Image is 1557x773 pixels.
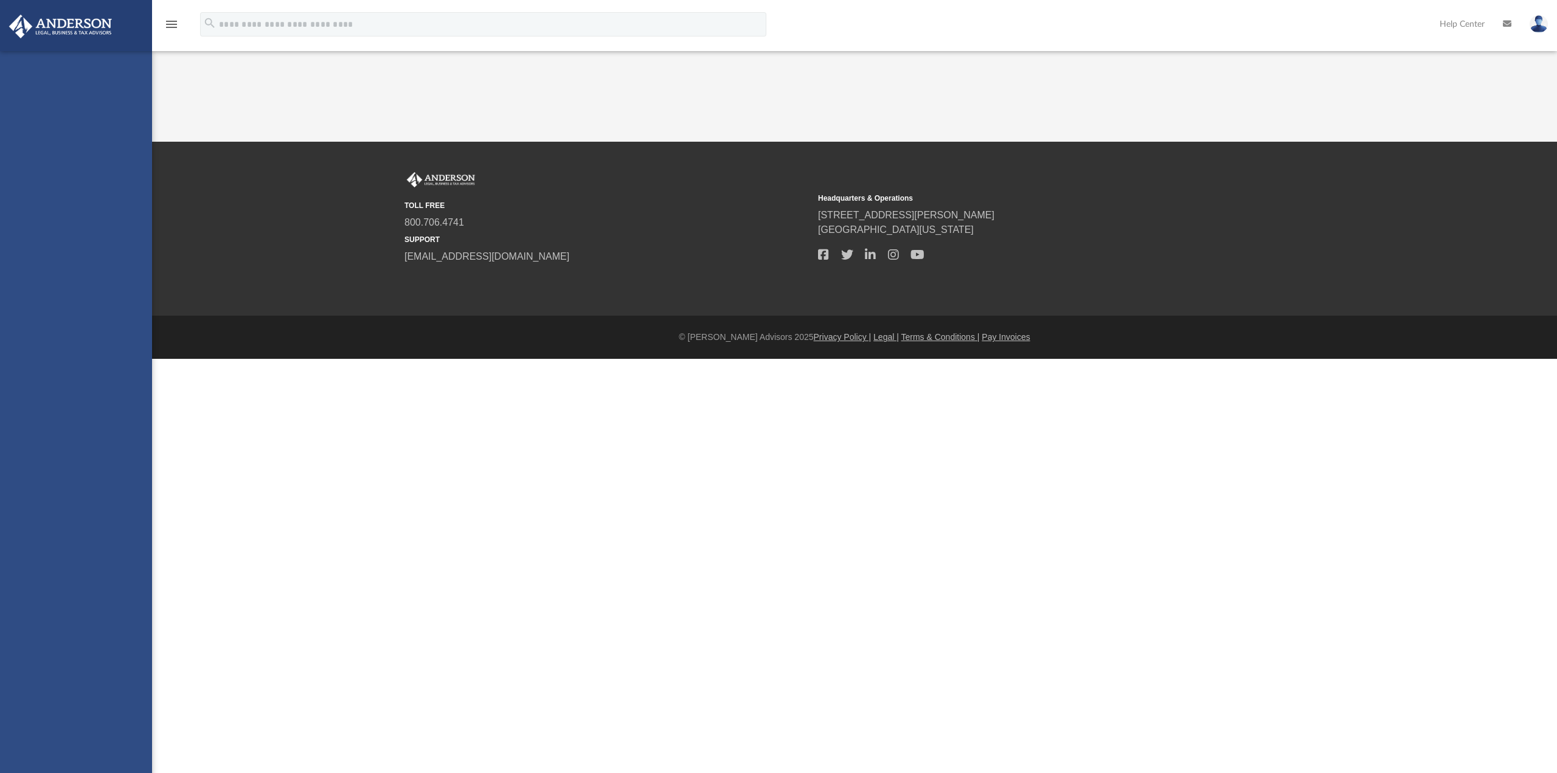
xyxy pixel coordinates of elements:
[1530,15,1548,33] img: User Pic
[818,224,974,235] a: [GEOGRAPHIC_DATA][US_STATE]
[818,210,994,220] a: [STREET_ADDRESS][PERSON_NAME]
[404,251,569,262] a: [EMAIL_ADDRESS][DOMAIN_NAME]
[814,332,872,342] a: Privacy Policy |
[982,332,1030,342] a: Pay Invoices
[901,332,980,342] a: Terms & Conditions |
[164,17,179,32] i: menu
[152,331,1557,344] div: © [PERSON_NAME] Advisors 2025
[164,23,179,32] a: menu
[404,200,810,211] small: TOLL FREE
[404,234,810,245] small: SUPPORT
[5,15,116,38] img: Anderson Advisors Platinum Portal
[873,332,899,342] a: Legal |
[404,172,477,188] img: Anderson Advisors Platinum Portal
[818,193,1223,204] small: Headquarters & Operations
[203,16,217,30] i: search
[404,217,464,227] a: 800.706.4741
